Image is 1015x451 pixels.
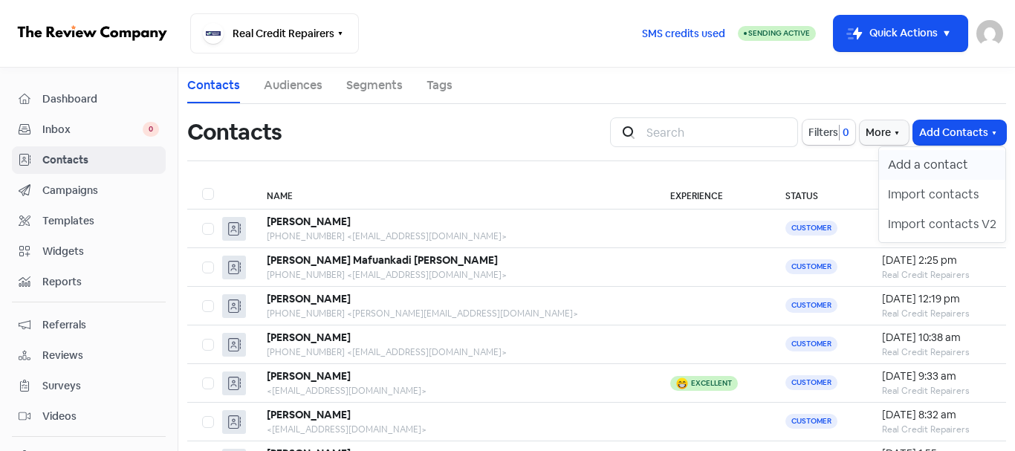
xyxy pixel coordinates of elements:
[882,423,991,436] div: Real Credit Repairers
[42,91,159,107] span: Dashboard
[346,77,403,94] a: Segments
[976,20,1003,47] img: User
[267,230,641,243] div: [PHONE_NUMBER] <[EMAIL_ADDRESS][DOMAIN_NAME]>
[840,125,849,140] span: 0
[42,317,159,333] span: Referrals
[802,120,855,145] button: Filters0
[42,183,159,198] span: Campaigns
[143,122,159,137] span: 0
[187,108,282,156] h1: Contacts
[882,384,991,398] div: Real Credit Repairers
[267,423,641,436] div: <[EMAIL_ADDRESS][DOMAIN_NAME]>
[267,369,351,383] b: [PERSON_NAME]
[882,330,991,345] div: [DATE] 10:38 am
[12,403,166,430] a: Videos
[771,179,867,210] th: Status
[267,408,351,421] b: [PERSON_NAME]
[738,25,816,42] a: Sending Active
[882,345,991,359] div: Real Credit Repairers
[267,331,351,344] b: [PERSON_NAME]
[267,384,641,398] div: <[EMAIL_ADDRESS][DOMAIN_NAME]>
[12,372,166,400] a: Surveys
[267,292,351,305] b: [PERSON_NAME]
[12,177,166,204] a: Campaigns
[12,238,166,265] a: Widgets
[785,375,837,390] span: Customer
[860,120,909,145] button: More
[879,180,1005,210] button: Import contacts
[12,342,166,369] a: Reviews
[42,348,159,363] span: Reviews
[834,16,967,51] button: Quick Actions
[879,210,1005,239] button: Import contacts V2
[187,77,240,94] a: Contacts
[785,414,837,429] span: Customer
[267,215,351,228] b: [PERSON_NAME]
[42,122,143,137] span: Inbox
[190,13,359,53] button: Real Credit Repairers
[655,179,771,210] th: Experience
[882,307,991,320] div: Real Credit Repairers
[12,207,166,235] a: Templates
[691,380,732,387] div: Excellent
[882,253,991,268] div: [DATE] 2:25 pm
[267,345,641,359] div: [PHONE_NUMBER] <[EMAIL_ADDRESS][DOMAIN_NAME]>
[42,378,159,394] span: Surveys
[264,77,322,94] a: Audiences
[12,311,166,339] a: Referrals
[12,268,166,296] a: Reports
[12,85,166,113] a: Dashboard
[867,179,1006,210] th: Created
[252,179,655,210] th: Name
[882,291,991,307] div: [DATE] 12:19 pm
[42,274,159,290] span: Reports
[42,244,159,259] span: Widgets
[642,26,725,42] span: SMS credits used
[638,117,798,147] input: Search
[808,125,838,140] span: Filters
[785,259,837,274] span: Customer
[12,146,166,174] a: Contacts
[785,298,837,313] span: Customer
[785,337,837,351] span: Customer
[42,409,159,424] span: Videos
[42,152,159,168] span: Contacts
[913,120,1006,145] button: Add Contacts
[267,268,641,282] div: [PHONE_NUMBER] <[EMAIL_ADDRESS][DOMAIN_NAME]>
[629,25,738,40] a: SMS credits used
[882,268,991,282] div: Real Credit Repairers
[427,77,453,94] a: Tags
[42,213,159,229] span: Templates
[748,28,810,38] span: Sending Active
[267,253,498,267] b: [PERSON_NAME] Mafuankadi [PERSON_NAME]
[12,116,166,143] a: Inbox 0
[882,369,991,384] div: [DATE] 9:33 am
[879,150,1005,180] button: Add a contact
[785,221,837,236] span: Customer
[267,307,641,320] div: [PHONE_NUMBER] <[PERSON_NAME][EMAIL_ADDRESS][DOMAIN_NAME]>
[882,407,991,423] div: [DATE] 8:32 am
